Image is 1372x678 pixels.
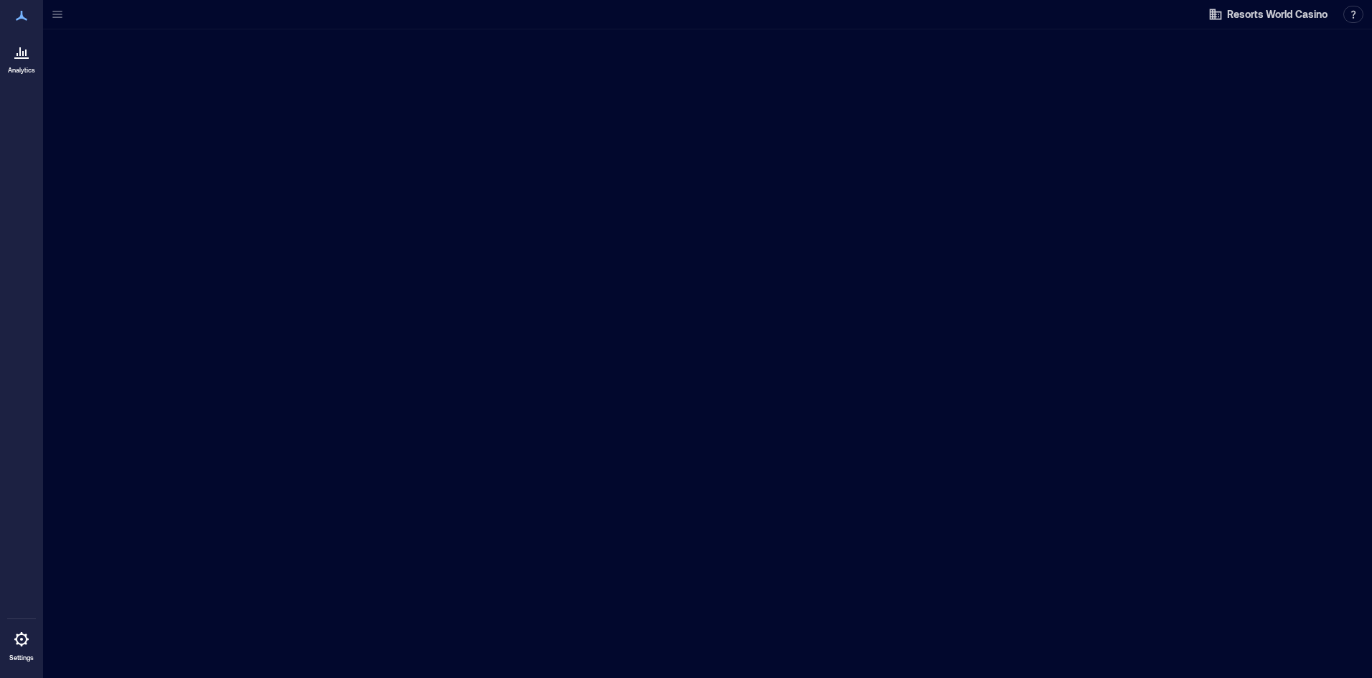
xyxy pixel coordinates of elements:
[4,34,39,79] a: Analytics
[9,654,34,662] p: Settings
[8,66,35,75] p: Analytics
[1227,7,1328,22] span: Resorts World Casino
[4,622,39,667] a: Settings
[1204,3,1332,26] button: Resorts World Casino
